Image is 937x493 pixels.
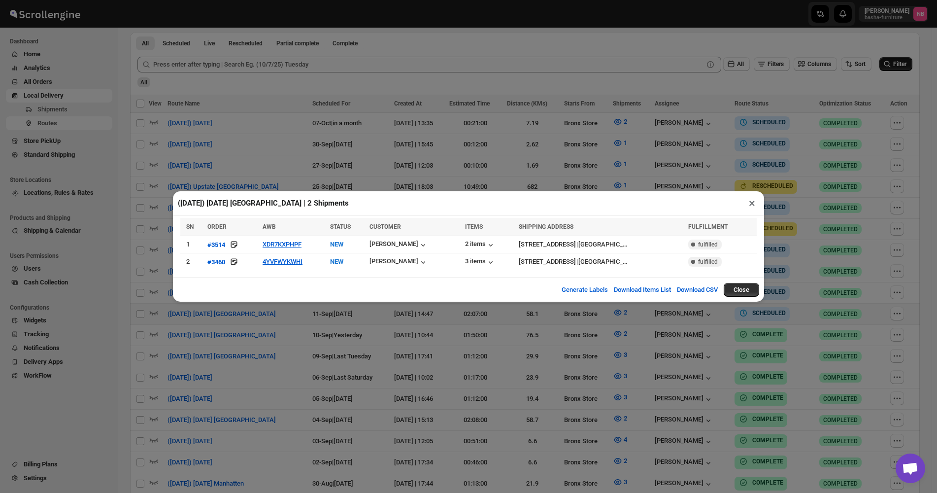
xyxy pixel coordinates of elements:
[519,240,576,249] div: [STREET_ADDRESS]
[178,198,349,208] h2: ([DATE]) [DATE] [GEOGRAPHIC_DATA] | 2 Shipments
[263,241,301,248] button: XDR7KXPHPF
[330,223,351,230] span: STATUS
[519,257,682,267] div: |
[698,241,718,248] span: fulfilled
[180,253,204,271] td: 2
[556,280,614,300] button: Generate Labels
[671,280,724,300] button: Download CSV
[896,454,925,483] div: Open chat
[330,241,343,248] span: NEW
[519,257,576,267] div: [STREET_ADDRESS]
[698,258,718,266] span: fulfilled
[465,223,483,230] span: ITEMS
[180,236,204,253] td: 1
[207,258,225,266] div: #3460
[369,223,401,230] span: CUSTOMER
[263,223,276,230] span: AWB
[724,283,759,297] button: Close
[207,257,225,267] button: #3460
[465,257,496,267] button: 3 items
[207,223,227,230] span: ORDER
[207,241,225,248] div: #3514
[186,223,194,230] span: SN
[263,258,302,265] button: 4YVFWYKWHI
[745,196,759,210] button: ×
[369,257,428,267] button: [PERSON_NAME]
[608,280,677,300] button: Download Items List
[369,240,428,250] button: [PERSON_NAME]
[578,240,628,249] div: [GEOGRAPHIC_DATA]
[688,223,728,230] span: FULFILLMENT
[207,240,225,249] button: #3514
[465,240,496,250] button: 2 items
[519,240,682,249] div: |
[519,223,573,230] span: SHIPPING ADDRESS
[578,257,628,267] div: [GEOGRAPHIC_DATA]
[330,258,343,265] span: NEW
